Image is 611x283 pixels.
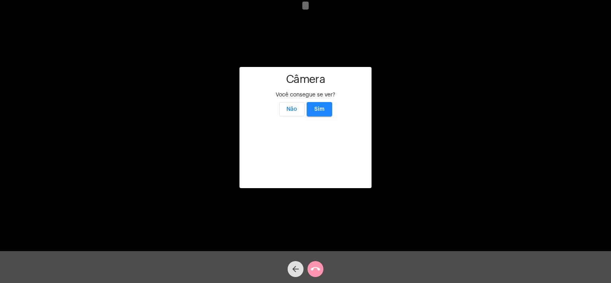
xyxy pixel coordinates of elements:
mat-icon: call_end [311,264,320,274]
button: Sim [307,102,332,116]
span: Não [286,106,297,112]
button: Não [279,102,305,116]
span: Você consegue se ver? [276,92,335,98]
h1: Câmera [246,73,365,86]
mat-icon: arrow_back [291,264,300,274]
span: Sim [314,106,325,112]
